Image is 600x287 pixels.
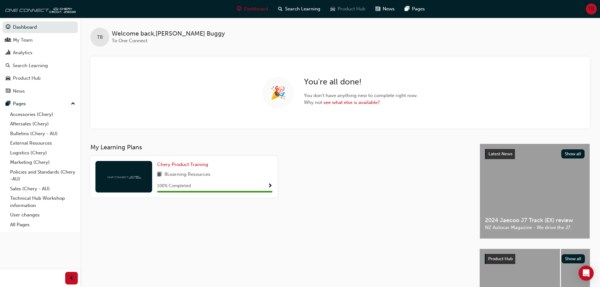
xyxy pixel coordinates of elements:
a: car-iconProduct Hub [325,3,370,15]
span: NZ Autocar Magazine - We drive the J7. [485,224,585,231]
a: Analytics [3,47,78,59]
span: TB [97,34,103,41]
a: Chery Product Training [157,161,211,168]
a: All Pages [8,220,78,230]
span: people-icon [6,37,10,43]
a: Latest NewsShow all [485,149,585,159]
span: Product Hub [338,5,365,13]
a: pages-iconPages [400,3,430,15]
span: car-icon [6,76,10,81]
a: Policies and Standards (Chery -AU) [8,167,78,184]
a: Dashboard [3,21,78,33]
span: guage-icon [6,25,10,30]
img: oneconnect [3,3,76,15]
span: 2024 Jaecoo J7 Track (EX) review [485,217,585,224]
button: Pages [3,98,78,110]
div: My Team [13,37,33,44]
button: DashboardMy TeamAnalyticsSearch LearningProduct HubNews [3,20,78,98]
span: pages-icon [405,5,409,13]
span: 🎉 [270,89,286,96]
a: search-iconSearch Learning [273,3,325,15]
span: up-icon [71,100,75,108]
span: Dashboard [244,5,268,13]
span: news-icon [375,5,380,13]
a: External Resources [8,138,78,148]
a: Technical Hub Workshop information [8,193,78,210]
div: Analytics [13,49,32,56]
span: Welcome back , [PERSON_NAME] Buggy [112,30,225,37]
span: Product Hub [488,256,513,261]
button: Show Progress [268,182,272,190]
a: Product Hub [3,72,78,84]
button: Show all [562,254,585,263]
span: You don't have anything new to complete right now. [304,92,418,99]
a: User changes [8,210,78,220]
h3: My Learning Plans [90,144,470,151]
span: search-icon [6,63,10,69]
img: oneconnect [106,174,141,180]
span: TB [588,5,594,13]
a: see what else is available? [323,100,380,105]
a: guage-iconDashboard [232,3,273,15]
span: search-icon [278,5,283,13]
span: Search Learning [285,5,320,13]
span: Pages [412,5,425,13]
span: news-icon [6,89,10,94]
button: TB [586,3,597,14]
a: Aftersales (Chery) [8,119,78,129]
a: My Team [3,34,78,46]
span: guage-icon [237,5,242,13]
div: Search Learning [13,62,48,69]
span: book-icon [157,171,162,179]
div: Open Intercom Messenger [579,266,594,281]
a: Bulletins (Chery - AU) [8,129,78,139]
button: Show all [561,149,585,158]
span: To One Connect [112,38,147,43]
div: Product Hub [13,75,41,82]
div: Pages [13,100,26,107]
div: News [13,88,25,95]
a: Accessories (Chery) [8,110,78,119]
a: Search Learning [3,60,78,72]
span: News [383,5,395,13]
a: Product HubShow all [485,254,585,264]
span: prev-icon [69,274,74,282]
a: Latest NewsShow all2024 Jaecoo J7 Track (EX) reviewNZ Autocar Magazine - We drive the J7. [480,144,590,239]
a: Marketing (Chery) [8,158,78,167]
span: Show Progress [268,183,272,189]
a: Logistics (Chery) [8,148,78,158]
a: News [3,85,78,97]
a: Sales (Chery - AU) [8,184,78,194]
h2: You're all done! [304,77,418,87]
span: chart-icon [6,50,10,56]
span: Latest News [489,151,512,157]
span: pages-icon [6,101,10,107]
span: 8 Learning Resources [164,171,210,179]
span: Chery Product Training [157,162,208,167]
a: news-iconNews [370,3,400,15]
span: 100 % Completed [157,182,191,190]
span: car-icon [330,5,335,13]
span: Why not [304,99,418,106]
